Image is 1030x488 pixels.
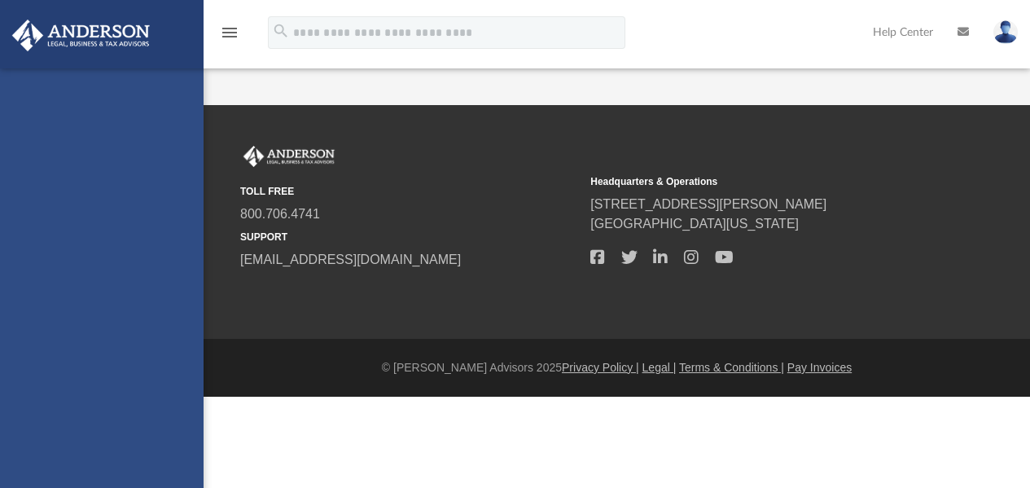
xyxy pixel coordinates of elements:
a: Terms & Conditions | [679,361,784,374]
a: Privacy Policy | [562,361,639,374]
div: © [PERSON_NAME] Advisors 2025 [204,359,1030,376]
a: menu [220,31,239,42]
small: SUPPORT [240,230,579,244]
img: Anderson Advisors Platinum Portal [240,146,338,167]
small: Headquarters & Operations [590,174,929,189]
a: [EMAIL_ADDRESS][DOMAIN_NAME] [240,253,461,266]
small: TOLL FREE [240,184,579,199]
a: [GEOGRAPHIC_DATA][US_STATE] [590,217,799,231]
a: 800.706.4741 [240,207,320,221]
i: search [272,22,290,40]
i: menu [220,23,239,42]
a: Legal | [642,361,677,374]
a: Pay Invoices [787,361,852,374]
img: User Pic [993,20,1018,44]
a: [STREET_ADDRESS][PERSON_NAME] [590,197,826,211]
img: Anderson Advisors Platinum Portal [7,20,155,51]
